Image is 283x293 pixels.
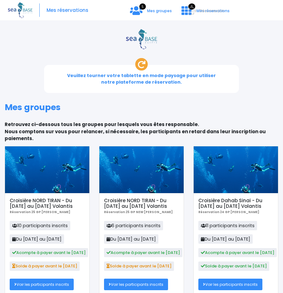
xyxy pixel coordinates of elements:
[198,234,253,244] span: Du [DATE] au [DATE]
[139,3,146,10] span: 5
[10,198,85,209] h5: Croisière NORD TIRAN - Du [DATE] au [DATE] Volantis
[198,261,269,271] span: Solde à payer avant le [DATE]
[104,248,182,257] span: Acompte à payer avant le [DATE]
[67,72,216,85] span: Veuillez tourner votre tablette en mode paysage pour utiliser notre plateforme de réservation.
[104,234,158,244] span: Du [DATE] au [DATE]
[104,221,163,230] span: 6 participants inscrits
[10,221,70,230] span: 10 participants inscrits
[104,279,168,290] a: Voir les participants inscrits
[104,210,173,214] b: Réservation 25 GP NEW [PERSON_NAME]
[198,221,257,230] span: 11 participants inscrits
[198,248,277,257] span: Acompte à payer avant le [DATE]
[104,261,174,271] span: Solde à payer avant le [DATE]
[10,234,64,244] span: Du [DATE] au [DATE]
[198,198,273,209] h5: Croisière Dahab Sinai - Du [DATE] au [DATE] Volantis
[125,10,176,16] a: 5 Mes groupes
[5,102,278,112] h1: Mes groupes
[147,8,172,13] span: Mes groupes
[10,248,88,257] span: Acompte à payer avant le [DATE]
[5,121,278,142] p: Retrouvez ci-dessous tous les groupes pour lesquels vous êtes responsable. Nous comptons sur vous...
[104,198,179,209] h5: Croisière NORD TIRAN - Du [DATE] au [DATE] Volantis
[10,279,74,290] a: Voir les participants inscrits
[176,10,233,16] a: 6 Mes réservations
[10,261,80,271] span: Solde à payer avant le [DATE]
[188,3,195,10] span: 6
[10,210,70,214] b: Réservation 25 GP [PERSON_NAME]
[198,279,262,290] a: Voir les participants inscrits
[200,8,224,13] span: Déconnexion
[198,210,259,214] b: Réservation 24 GP [PERSON_NAME]
[126,29,157,49] img: logo_color1.png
